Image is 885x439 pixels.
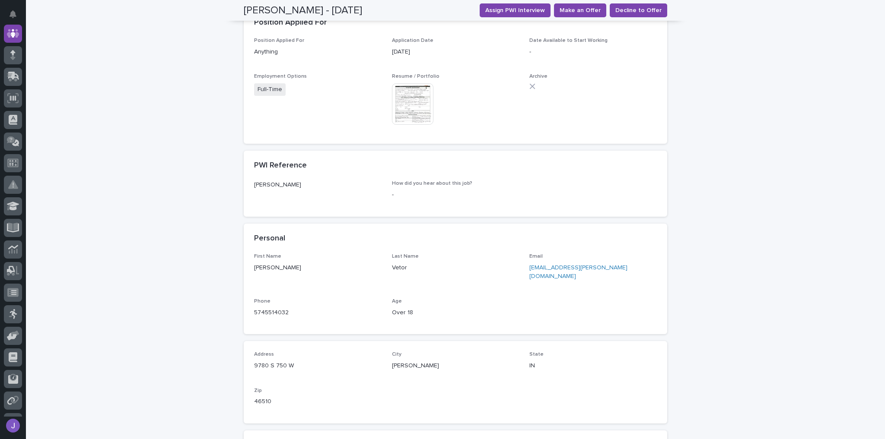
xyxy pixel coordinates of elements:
[392,47,519,57] p: [DATE]
[254,83,286,96] span: Full-Time
[254,254,281,259] span: First Name
[254,310,289,316] a: 5745514032
[392,299,402,304] span: Age
[554,3,606,17] button: Make an Offer
[529,254,543,259] span: Email
[254,180,382,189] p: [PERSON_NAME]
[392,38,433,43] span: Application Date
[529,38,608,43] span: Date Available to Start Working
[254,161,307,171] h2: PWI Reference
[254,74,307,79] span: Employment Options
[392,361,519,370] p: [PERSON_NAME]
[11,10,22,24] div: Notifications
[254,397,382,406] p: 46510
[254,388,262,393] span: Zip
[529,265,627,280] a: [EMAIL_ADDRESS][PERSON_NAME][DOMAIN_NAME]
[480,3,551,17] button: Assign PWI Interview
[4,417,22,435] button: users-avatar
[529,74,548,79] span: Archive
[610,3,667,17] button: Decline to Offer
[392,74,439,79] span: Resume / Portfolio
[254,361,382,370] p: 9780 S 750 W
[244,4,362,17] h2: [PERSON_NAME] - [DATE]
[254,263,382,272] p: [PERSON_NAME]
[254,18,327,28] h2: Position Applied For
[254,352,274,357] span: Address
[392,181,472,186] span: How did you hear about this job?
[4,5,22,23] button: Notifications
[529,352,544,357] span: State
[254,47,382,57] p: Anything
[392,263,519,272] p: Vetor
[560,6,601,15] span: Make an Offer
[254,234,285,243] h2: Personal
[392,254,419,259] span: Last Name
[485,6,545,15] span: Assign PWI Interview
[254,299,271,304] span: Phone
[392,352,401,357] span: City
[392,190,519,199] p: -
[615,6,662,15] span: Decline to Offer
[529,361,657,370] p: IN
[392,308,519,317] p: Over 18
[529,47,657,57] p: -
[254,38,304,43] span: Position Applied For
